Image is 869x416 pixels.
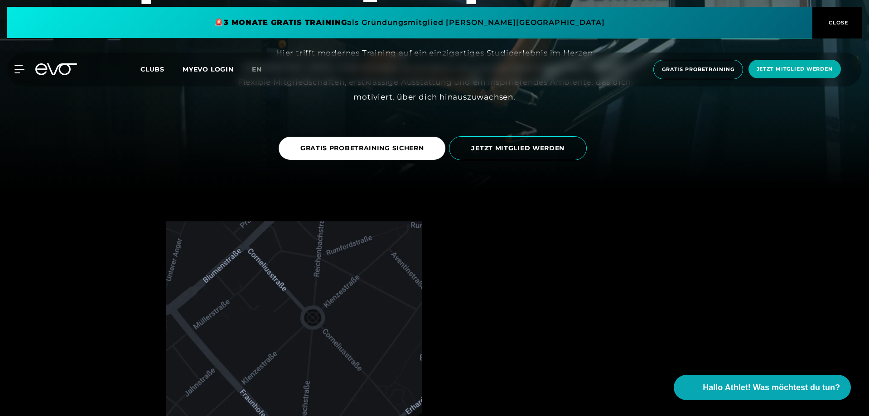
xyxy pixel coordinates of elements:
[703,382,840,394] span: Hallo Athlet! Was möchtest du tun?
[279,130,449,167] a: GRATIS PROBETRAINING SICHERN
[674,375,851,400] button: Hallo Athlet! Was möchtest du tun?
[140,65,183,73] a: Clubs
[449,129,590,167] a: JETZT MITGLIED WERDEN
[471,143,565,153] span: JETZT MITGLIED WERDEN
[183,65,234,73] a: MYEVO LOGIN
[826,19,849,27] span: CLOSE
[252,65,262,73] span: en
[300,143,424,153] span: GRATIS PROBETRAINING SICHERN
[662,66,734,73] span: Gratis Probetraining
[252,64,273,75] a: en
[812,7,862,38] button: CLOSE
[140,65,164,73] span: Clubs
[651,60,746,79] a: Gratis Probetraining
[746,60,844,79] a: Jetzt Mitglied werden
[757,65,833,73] span: Jetzt Mitglied werden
